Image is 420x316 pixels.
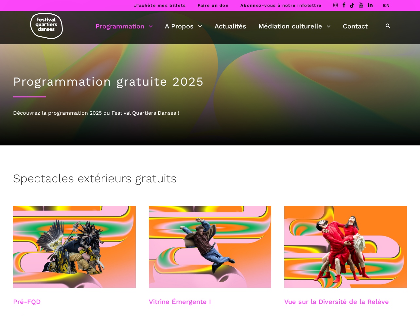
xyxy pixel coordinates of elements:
h3: Pré-FQD [13,298,41,314]
a: Contact [343,21,368,32]
a: Médiation culturelle [258,21,331,32]
h3: Vitrine Émergente I [149,298,211,314]
a: A Propos [165,21,202,32]
img: logo-fqd-med [30,13,63,39]
a: EN [383,3,390,8]
a: Programmation [96,21,153,32]
h3: Spectacles extérieurs gratuits [13,172,177,188]
a: Faire un don [198,3,229,8]
div: Découvrez la programmation 2025 du Festival Quartiers Danses ! [13,109,407,117]
h1: Programmation gratuite 2025 [13,75,407,89]
h3: Vue sur la Diversité de la Relève [284,298,389,314]
a: J’achète mes billets [134,3,186,8]
a: Abonnez-vous à notre infolettre [240,3,322,8]
a: Actualités [215,21,246,32]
